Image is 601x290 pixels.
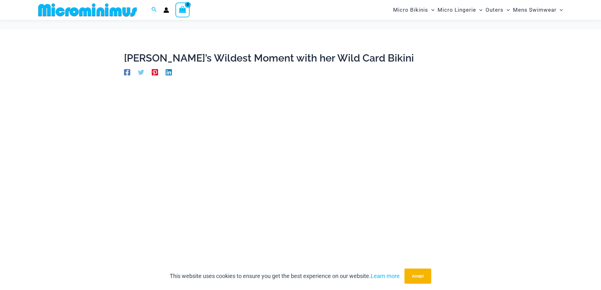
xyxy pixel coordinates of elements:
span: Menu Toggle [476,2,482,18]
a: OutersMenu ToggleMenu Toggle [484,2,511,18]
a: Twitter [138,68,144,75]
button: Accept [404,269,431,284]
span: Micro Lingerie [438,2,476,18]
a: Learn more [371,273,400,279]
a: Micro BikinisMenu ToggleMenu Toggle [392,2,436,18]
span: Menu Toggle [428,2,434,18]
a: View Shopping Cart, empty [175,3,190,17]
a: Micro LingerieMenu ToggleMenu Toggle [436,2,484,18]
a: Pinterest [152,68,158,75]
a: Facebook [124,68,130,75]
span: Menu Toggle [504,2,510,18]
nav: Site Navigation [391,1,566,19]
span: Menu Toggle [557,2,563,18]
span: Mens Swimwear [513,2,557,18]
span: Outers [486,2,504,18]
img: MM SHOP LOGO FLAT [36,3,139,17]
a: Linkedin [166,68,172,75]
span: Micro Bikinis [393,2,428,18]
a: Account icon link [163,7,169,13]
a: Search icon link [151,6,157,14]
h1: [PERSON_NAME]’s Wildest Moment with her Wild Card Bikini [124,52,477,64]
a: Mens SwimwearMenu ToggleMenu Toggle [511,2,564,18]
p: This website uses cookies to ensure you get the best experience on our website. [170,271,400,281]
